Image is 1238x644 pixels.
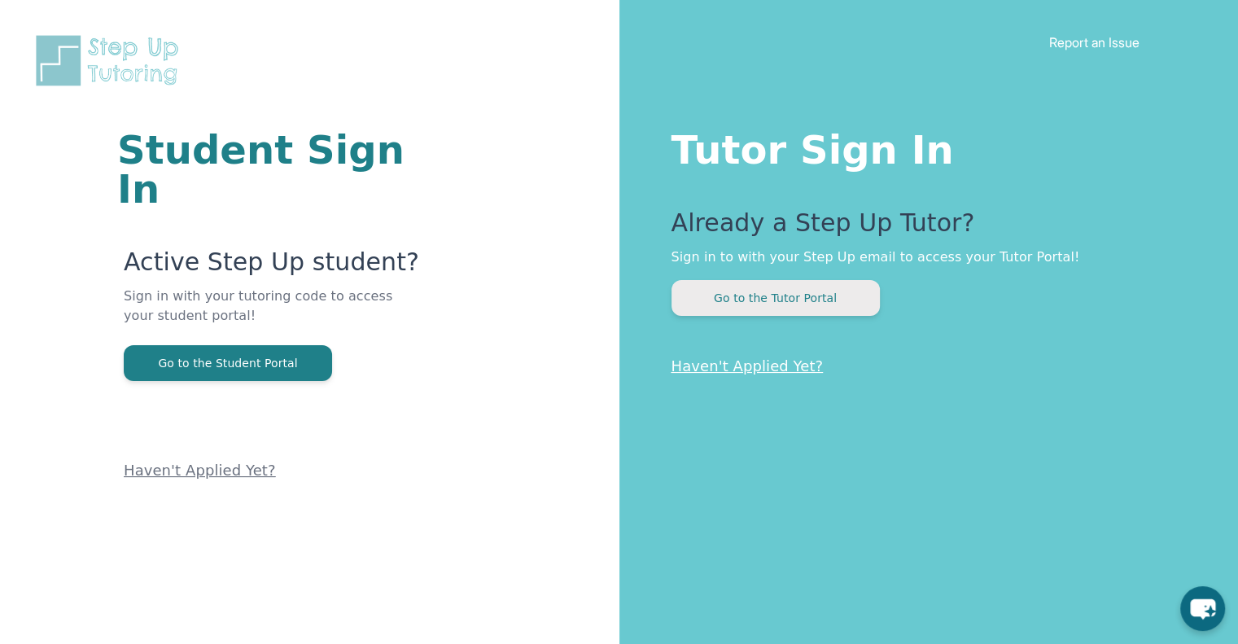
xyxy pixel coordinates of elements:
h1: Tutor Sign In [671,124,1174,169]
h1: Student Sign In [117,130,424,208]
button: Go to the Tutor Portal [671,280,880,316]
p: Sign in to with your Step Up email to access your Tutor Portal! [671,248,1174,267]
a: Go to the Tutor Portal [671,290,880,305]
button: Go to the Student Portal [124,345,332,381]
p: Already a Step Up Tutor? [671,208,1174,248]
button: chat-button [1180,586,1225,631]
p: Sign in with your tutoring code to access your student portal! [124,287,424,345]
a: Haven't Applied Yet? [671,357,824,375]
img: Step Up Tutoring horizontal logo [33,33,189,89]
a: Go to the Student Portal [124,355,332,370]
p: Active Step Up student? [124,248,424,287]
a: Report an Issue [1049,34,1140,50]
a: Haven't Applied Yet? [124,462,276,479]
